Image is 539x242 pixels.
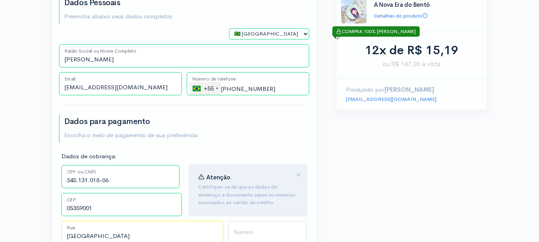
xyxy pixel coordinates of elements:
[198,183,298,207] p: Certifique-se de que os dados de endereço e documento sejam os mesmos associados ao cartão de cré...
[59,44,309,67] input: Nome Completo
[346,96,436,102] a: [EMAIL_ADDRESS][DOMAIN_NAME]
[193,82,221,95] div: +55
[374,2,480,8] h4: A Nova Era do Bentô
[64,117,197,126] h2: Dados para pagamento
[385,86,434,93] strong: [PERSON_NAME]
[61,152,117,161] label: Dados de cobrança:
[64,131,197,140] p: Escolha o meio de pagamento de sua preferência
[198,174,298,181] h4: Atenção
[346,41,478,59] div: 12x de R$ 15,19
[374,12,428,19] a: Detalhes do produto
[64,12,172,21] p: Preencha abaixo seus dados completos
[190,82,221,95] div: Brazil (Brasil): +55
[296,171,301,180] button: Close
[61,165,180,188] input: CPF ou CNPJ
[346,59,478,69] span: ou R$ 147,00 à vista
[61,193,182,216] input: CEP
[296,169,301,181] span: ×
[346,85,478,94] p: Produzido por
[332,26,420,37] div: COMPRA 100% [PERSON_NAME]
[59,72,182,95] input: Email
